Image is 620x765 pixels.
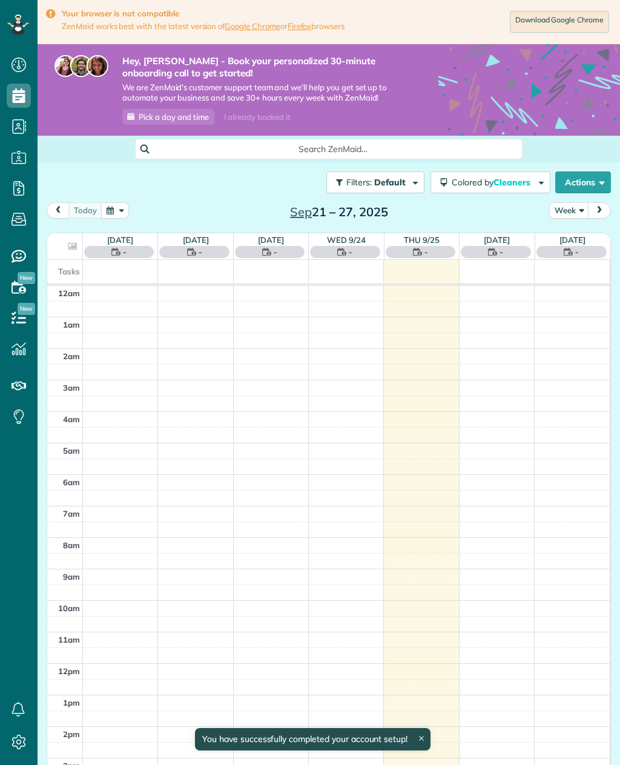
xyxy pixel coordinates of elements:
[63,351,80,361] span: 2am
[63,540,80,550] span: 8am
[122,109,214,125] a: Pick a day and time
[58,288,80,298] span: 12am
[452,177,535,188] span: Colored by
[199,246,202,258] span: -
[493,177,532,188] span: Cleaners
[346,177,372,188] span: Filters:
[18,272,35,284] span: New
[58,267,80,276] span: Tasks
[327,235,366,245] a: Wed 9/24
[62,21,345,31] span: ZenMaid works best with the latest version of or browsers
[58,635,80,644] span: 11am
[122,55,402,79] strong: Hey, [PERSON_NAME] - Book your personalized 30-minute onboarding call to get started!
[510,11,609,33] a: Download Google Chrome
[588,202,611,219] button: next
[63,509,80,518] span: 7am
[549,202,589,219] button: Week
[58,666,80,676] span: 12pm
[63,698,80,707] span: 1pm
[63,320,80,330] span: 1am
[349,246,352,258] span: -
[63,729,80,739] span: 2pm
[54,55,76,77] img: maria-72a9807cf96188c08ef61303f053569d2e2a8a1cde33d635c8a3ac13582a053d.jpg
[47,202,70,219] button: prev
[555,171,611,193] button: Actions
[63,383,80,392] span: 3am
[58,603,80,613] span: 10am
[107,235,133,245] a: [DATE]
[195,728,430,750] div: You have successfully completed your account setup!
[263,205,415,219] h2: 21 – 27, 2025
[87,55,108,77] img: michelle-19f622bdf1676172e81f8f8fba1fb50e276960ebfe0243fe18214015130c80e4.jpg
[139,112,209,122] span: Pick a day and time
[62,8,345,19] strong: Your browser is not compatible
[18,303,35,315] span: New
[430,171,550,193] button: Colored byCleaners
[63,446,80,455] span: 5am
[217,110,297,125] div: I already booked it
[559,235,585,245] a: [DATE]
[258,235,284,245] a: [DATE]
[320,171,424,193] a: Filters: Default
[404,235,440,245] a: Thu 9/25
[374,177,406,188] span: Default
[575,246,579,258] span: -
[183,235,209,245] a: [DATE]
[484,235,510,245] a: [DATE]
[122,82,402,103] span: We are ZenMaid’s customer support team and we’ll help you get set up to automate your business an...
[70,55,92,77] img: jorge-587dff0eeaa6aab1f244e6dc62b8924c3b6ad411094392a53c71c6c4a576187d.jpg
[68,202,102,219] button: today
[274,246,277,258] span: -
[63,414,80,424] span: 4am
[424,246,428,258] span: -
[225,21,280,31] a: Google Chrome
[63,477,80,487] span: 6am
[290,204,312,219] span: Sep
[326,171,424,193] button: Filters: Default
[123,246,127,258] span: -
[288,21,312,31] a: Firefox
[63,572,80,581] span: 9am
[500,246,503,258] span: -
